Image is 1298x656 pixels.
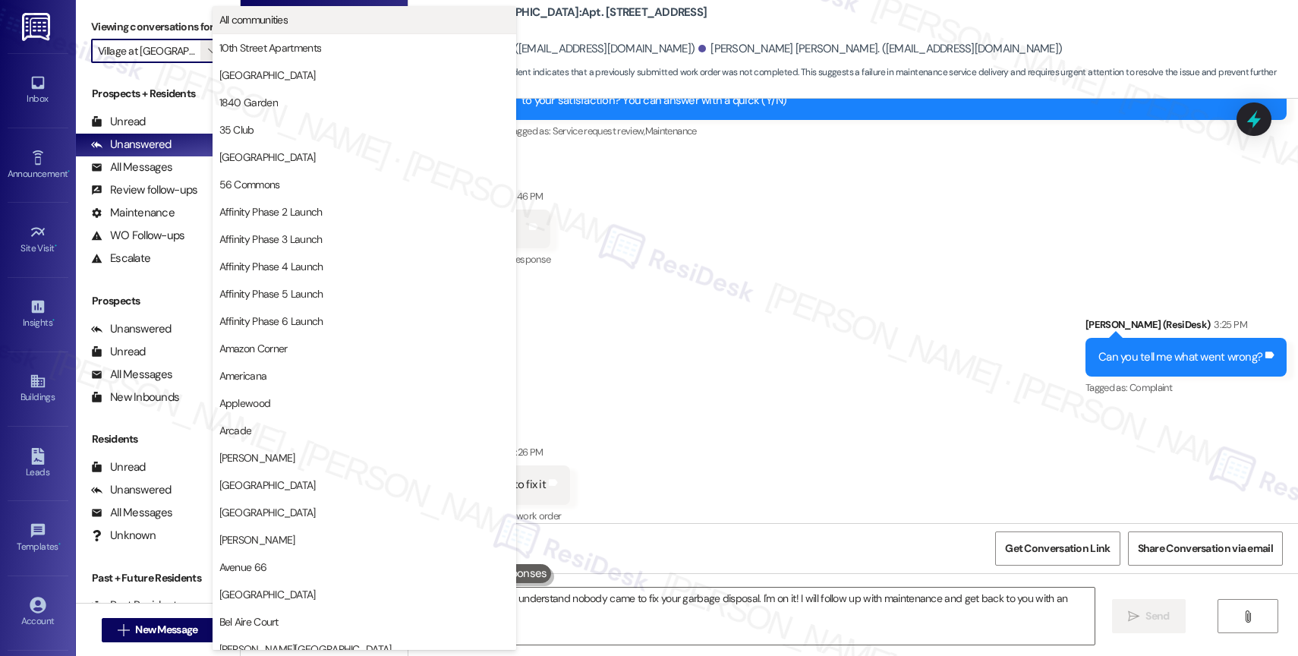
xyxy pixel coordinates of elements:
i:  [208,45,216,57]
span: [GEOGRAPHIC_DATA] [219,587,316,602]
span: • [55,241,57,251]
span: Get Conversation Link [1005,541,1110,557]
button: Share Conversation via email [1128,531,1283,566]
span: • [52,315,55,326]
button: Get Conversation Link [995,531,1120,566]
label: Viewing conversations for [91,15,225,39]
textarea: Hi {{first_name}}, I understand nobody came to fix your garbage disposal. I'm on it! I will follo... [429,588,1095,645]
span: Bel Aire Court [219,614,279,629]
div: 3:25 PM [1210,317,1246,333]
div: [PERSON_NAME] (ResiDesk) [1085,317,1287,338]
span: Avenue 66 [219,560,267,575]
div: Unread [91,344,146,360]
span: [GEOGRAPHIC_DATA] [219,68,316,83]
input: All communities [98,39,200,63]
div: Unanswered [91,482,172,498]
span: 56 Commons [219,177,280,192]
button: New Message [102,618,214,642]
div: Can you tell me what went wrong? [1098,349,1262,365]
span: [PERSON_NAME] [219,532,295,547]
span: Affinity Phase 4 Launch [219,259,323,274]
span: Affinity Phase 6 Launch [219,314,323,329]
a: Inbox [8,70,68,111]
a: Buildings [8,368,68,409]
span: Amazon Corner [219,341,288,356]
div: [PERSON_NAME]. ([EMAIL_ADDRESS][DOMAIN_NAME]) [416,41,695,57]
span: • [58,539,61,550]
div: Prospects [76,293,240,309]
span: 1840 Garden [219,95,278,110]
span: Maintenance [645,125,697,137]
div: Prospects + Residents [76,86,240,102]
span: Service request review , [553,125,645,137]
span: [GEOGRAPHIC_DATA] [219,150,316,165]
a: Site Visit • [8,219,68,260]
span: 10th Street Apartments [219,40,322,55]
div: Unread [91,459,146,475]
div: WO Follow-ups [91,228,184,244]
div: Escalate [91,251,150,266]
span: 35 Club [219,122,254,137]
div: Review follow-ups [91,182,197,198]
div: Unanswered [91,137,172,153]
span: Affinity Phase 3 Launch [219,232,323,247]
span: : The resident indicates that a previously submitted work order was not completed. This suggests ... [416,65,1298,97]
a: Insights • [8,294,68,335]
i:  [118,624,129,636]
span: Share Conversation via email [1138,541,1273,557]
div: Unknown [91,528,156,544]
div: Nobody came to fix it [444,477,546,493]
span: Affinity Phase 2 Launch [219,204,323,219]
div: 2:46 PM [506,188,543,204]
span: Affinity Phase 5 Launch [219,286,323,301]
span: Send [1145,608,1169,624]
img: ResiDesk Logo [22,13,53,41]
div: Past Residents [91,598,183,613]
span: [GEOGRAPHIC_DATA] [219,478,316,493]
div: 3:26 PM [506,444,543,460]
div: Unanswered [91,321,172,337]
span: [PERSON_NAME] [219,450,295,465]
span: Complaint [1129,381,1172,394]
a: Account [8,592,68,633]
span: [GEOGRAPHIC_DATA] [219,505,316,520]
b: Village at [GEOGRAPHIC_DATA]: Apt. [STREET_ADDRESS][PERSON_NAME] [416,5,720,37]
span: Cancelled work order [474,509,561,522]
span: Americana [219,368,267,383]
i:  [1242,610,1253,623]
div: Maintenance [91,205,175,221]
a: Templates • [8,518,68,559]
div: All Messages [91,367,172,383]
span: All communities [219,12,288,27]
span: • [68,166,70,177]
div: Past + Future Residents [76,570,240,586]
a: Leads [8,443,68,484]
div: Tagged as: [1085,377,1287,399]
div: All Messages [91,159,172,175]
div: Tagged as: [509,120,1287,142]
span: Arcade [219,423,252,438]
div: Residents [76,431,240,447]
span: New Message [135,622,197,638]
button: Send [1112,599,1186,633]
div: New Inbounds [91,389,179,405]
span: Applewood [219,396,271,411]
i:  [1128,610,1139,623]
div: All Messages [91,505,172,521]
div: Unread [91,114,146,130]
div: [PERSON_NAME] [PERSON_NAME]. ([EMAIL_ADDRESS][DOMAIN_NAME]) [698,41,1062,57]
